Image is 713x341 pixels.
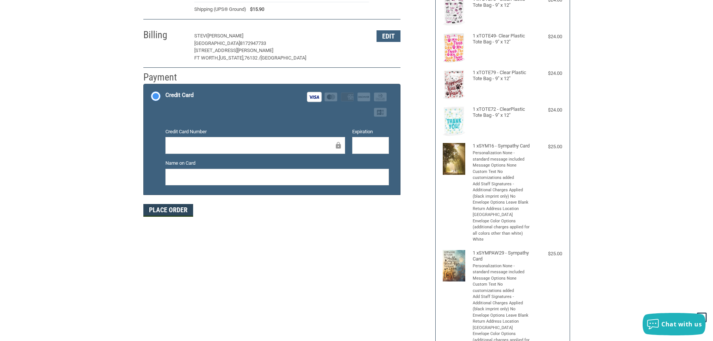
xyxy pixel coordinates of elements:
div: $25.00 [532,143,562,150]
span: Ft Worth, [194,55,219,61]
h2: Billing [143,29,187,41]
div: $25.00 [532,250,562,258]
h2: Payment [143,71,187,83]
li: Envelope Options Leave Blank [473,313,531,319]
button: Place Order [143,204,193,217]
div: $24.00 [532,106,562,114]
h4: 1 x SYM16 - Sympathy Card [473,143,531,149]
li: Add Staff Signatures - Additional Charges Applied (black imprint only) No [473,294,531,313]
div: $24.00 [532,70,562,77]
button: Chat with us [643,313,706,335]
div: Credit Card [165,89,194,101]
h4: 1 x TOTE72 - ClearPlastic Tote Bag - 9" x 12" [473,106,531,119]
span: Chat with us [661,320,702,328]
li: Personalization None - standard message included [473,150,531,162]
h4: 1 x TOTE49- Clear Plastic Tote Bag - 9" x 12" [473,33,531,45]
span: 76132 / [244,55,260,61]
span: [GEOGRAPHIC_DATA] [260,55,306,61]
li: Add Staff Signatures - Additional Charges Applied (black imprint only) No [473,181,531,200]
li: Return Address Location [GEOGRAPHIC_DATA] [473,206,531,218]
li: Return Address Location [GEOGRAPHIC_DATA] [473,319,531,331]
div: $24.00 [532,33,562,40]
li: Message Options None [473,162,531,169]
li: Personalization None - standard message included [473,263,531,275]
label: Credit Card Number [165,128,345,136]
li: Custom Text No customizations added [473,281,531,294]
li: Envelope Options Leave Blank [473,200,531,206]
span: [STREET_ADDRESS][PERSON_NAME] [194,48,273,53]
label: Expiration [352,128,389,136]
span: 8172947733 [240,40,266,46]
h4: 1 x TOTE79 - Clear Plastic Tote Bag - 9" x 12" [473,70,531,82]
span: $15.90 [246,6,264,13]
li: Custom Text No customizations added [473,169,531,181]
span: Shipping (UPS® Ground) [194,6,246,13]
span: STEVI [194,33,207,39]
button: Edit [377,30,400,42]
li: Envelope Color Options (additional charges applied for all colors other than white) White [473,218,531,243]
h4: 1 x SYMPAW29 - Sympathy Card [473,250,531,262]
label: Name on Card [165,159,389,167]
li: Message Options None [473,275,531,282]
span: [GEOGRAPHIC_DATA] [194,40,240,46]
span: [US_STATE], [219,55,244,61]
span: [PERSON_NAME] [207,33,243,39]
